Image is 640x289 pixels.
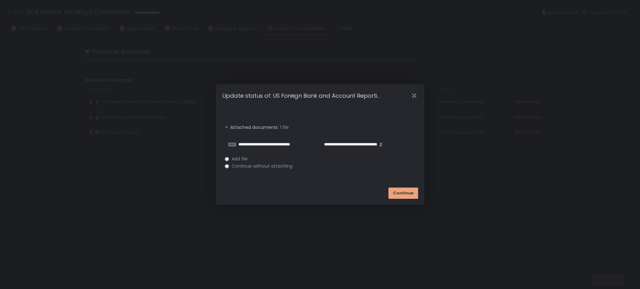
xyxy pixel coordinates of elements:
input: Add file [225,157,229,161]
button: Continue [388,188,418,199]
span: Continue without attaching [232,164,292,169]
span: Continue [393,190,413,196]
span: Add file [232,157,248,161]
input: Continue without attaching [225,164,229,169]
span: Attached documents [230,124,278,130]
h1: Update status of: US Foreign Bank and Account Reporting (FBAR) [222,91,383,100]
div: Close [404,92,424,99]
span: 1 file [280,124,289,130]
